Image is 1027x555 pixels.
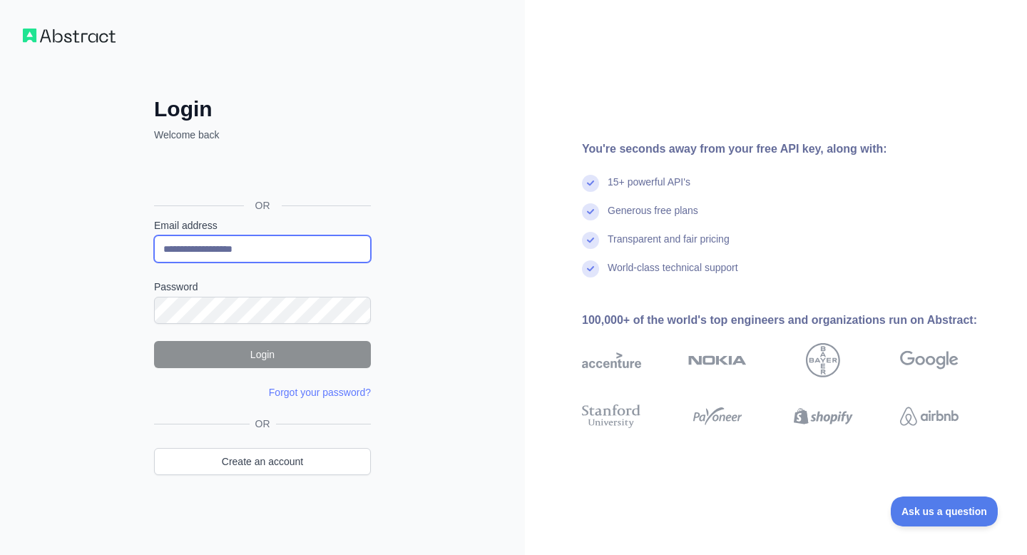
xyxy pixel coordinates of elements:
[794,402,853,431] img: shopify
[154,96,371,122] h2: Login
[582,232,599,249] img: check mark
[23,29,116,43] img: Workflow
[582,312,1004,329] div: 100,000+ of the world's top engineers and organizations run on Abstract:
[900,343,959,377] img: google
[582,402,641,431] img: stanford university
[582,260,599,277] img: check mark
[244,198,282,213] span: OR
[269,387,371,398] a: Forgot your password?
[147,158,375,189] iframe: Sign in with Google Button
[154,218,371,233] label: Email address
[891,497,998,526] iframe: Toggle Customer Support
[250,417,276,431] span: OR
[154,280,371,294] label: Password
[154,448,371,475] a: Create an account
[608,175,690,203] div: 15+ powerful API's
[900,402,959,431] img: airbnb
[608,260,738,289] div: World-class technical support
[806,343,840,377] img: bayer
[608,232,730,260] div: Transparent and fair pricing
[688,402,747,431] img: payoneer
[582,343,641,377] img: accenture
[608,203,698,232] div: Generous free plans
[582,203,599,220] img: check mark
[154,341,371,368] button: Login
[582,175,599,192] img: check mark
[688,343,747,377] img: nokia
[154,128,371,142] p: Welcome back
[582,141,1004,158] div: You're seconds away from your free API key, along with:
